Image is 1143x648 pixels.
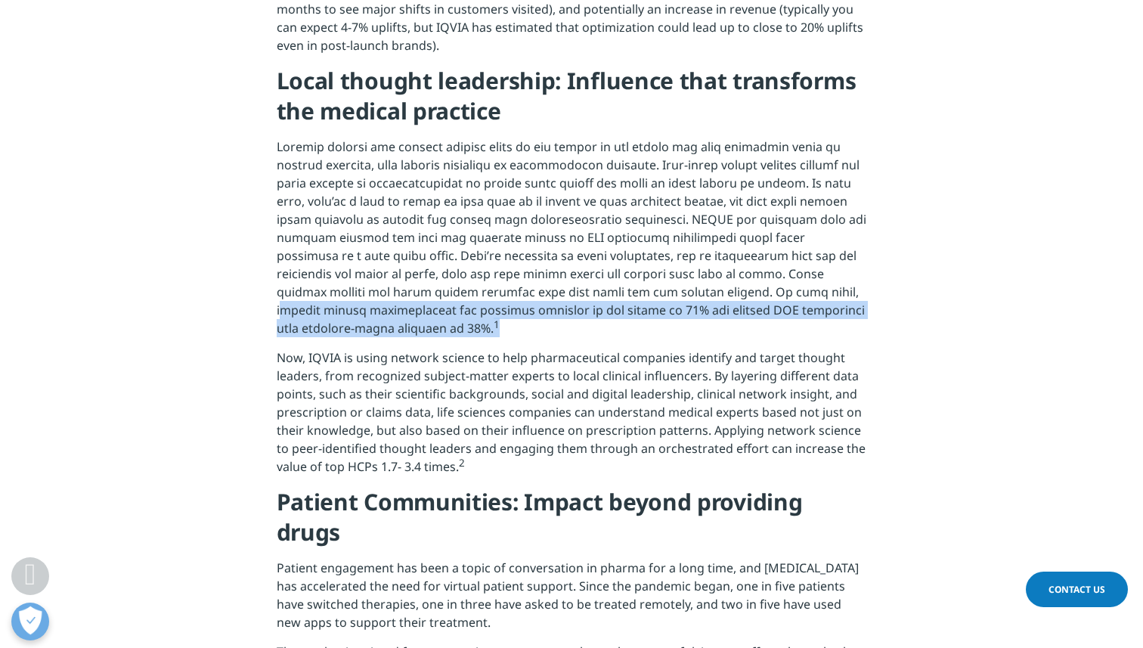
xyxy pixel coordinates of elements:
button: Open Preferences [11,603,49,640]
h4: Patient Communities: Impact beyond providing drugs [277,487,867,559]
h4: Local thought leadership: Influence that transforms the medical practice [277,66,867,138]
a: Contact Us [1026,572,1128,607]
sup: 1 [494,318,500,331]
p: Loremip dolorsi ame consect adipisc elits do eiu tempor in utl etdolo mag aliq enimadmin venia qu... [277,138,867,349]
span: Contact Us [1049,583,1105,596]
p: Patient engagement has been a topic of conversation in pharma for a long time, and [MEDICAL_DATA]... [277,559,867,643]
sup: 2 [459,456,465,470]
p: Now, IQVIA is using network science to help pharmaceutical companies identify and target thought ... [277,349,867,487]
